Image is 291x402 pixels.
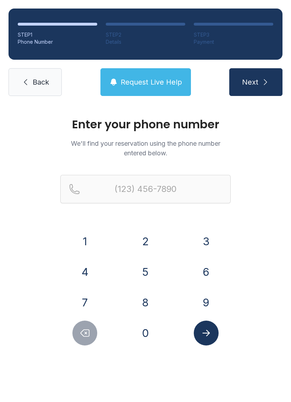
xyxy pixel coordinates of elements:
[242,77,258,87] span: Next
[194,31,273,38] div: STEP 3
[72,321,97,345] button: Delete number
[133,259,158,284] button: 5
[133,229,158,254] button: 2
[60,175,231,203] input: Reservation phone number
[194,38,273,45] div: Payment
[194,321,219,345] button: Submit lookup form
[194,290,219,315] button: 9
[18,31,97,38] div: STEP 1
[72,290,97,315] button: 7
[18,38,97,45] div: Phone Number
[133,290,158,315] button: 8
[194,259,219,284] button: 6
[60,139,231,158] p: We'll find your reservation using the phone number entered below.
[72,259,97,284] button: 4
[106,38,185,45] div: Details
[60,119,231,130] h1: Enter your phone number
[121,77,182,87] span: Request Live Help
[33,77,49,87] span: Back
[106,31,185,38] div: STEP 2
[133,321,158,345] button: 0
[72,229,97,254] button: 1
[194,229,219,254] button: 3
